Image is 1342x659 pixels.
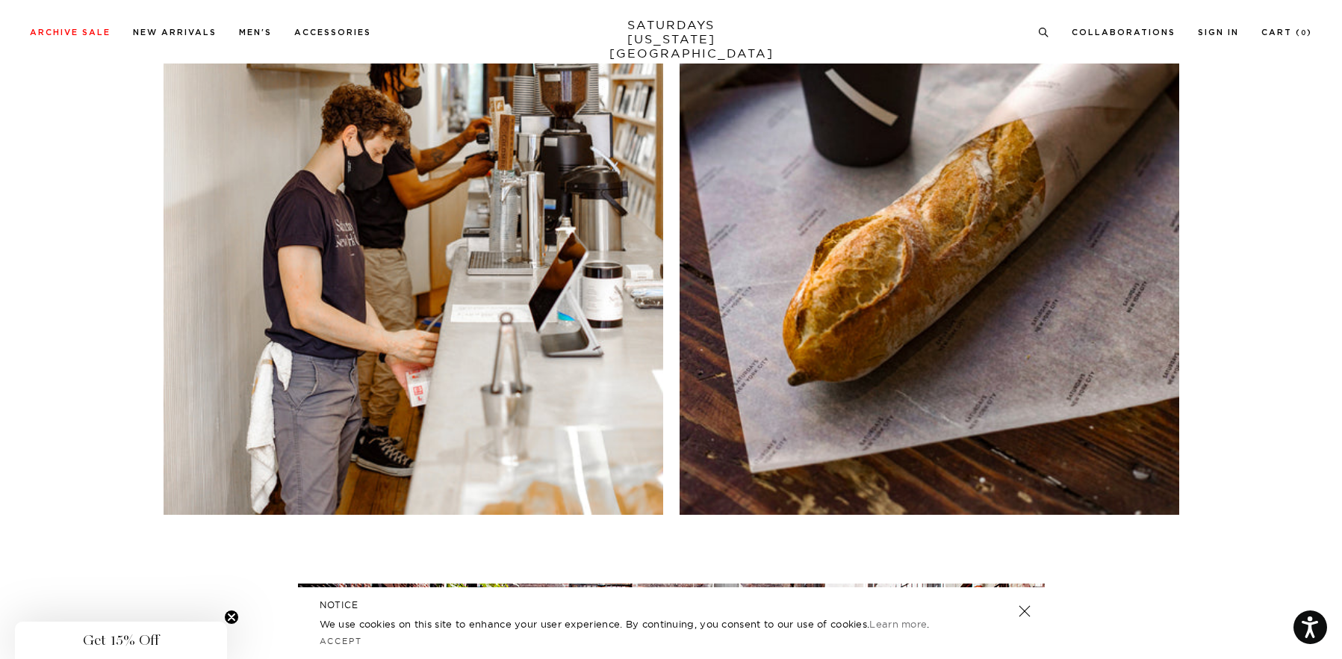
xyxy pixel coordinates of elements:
[133,28,217,37] a: New Arrivals
[320,616,970,631] p: We use cookies on this site to enhance your user experience. By continuing, you consent to our us...
[869,618,927,630] a: Learn more
[609,18,733,61] a: SATURDAYS[US_STATE][GEOGRAPHIC_DATA]
[1301,30,1307,37] small: 0
[224,610,239,625] button: Close teaser
[1072,28,1175,37] a: Collaborations
[1198,28,1239,37] a: Sign In
[294,28,371,37] a: Accessories
[15,622,227,659] div: Get 15% OffClose teaser
[30,28,111,37] a: Archive Sale
[83,631,159,649] span: Get 15% Off
[320,636,363,646] a: Accept
[320,598,1023,612] h5: NOTICE
[239,28,272,37] a: Men's
[1261,28,1312,37] a: Cart (0)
